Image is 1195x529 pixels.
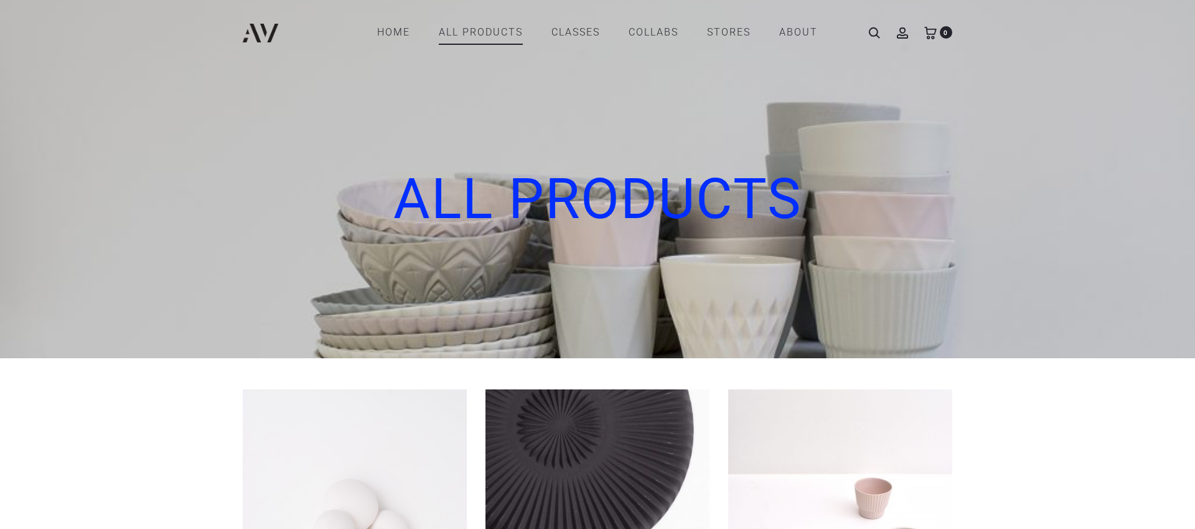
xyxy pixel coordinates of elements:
[377,22,410,43] a: Home
[779,22,818,43] a: ABOUT
[940,26,952,39] span: 0
[551,22,600,43] a: CLASSES
[25,171,1170,249] h1: ALL PRODUCTS
[707,22,751,43] a: STORES
[924,26,937,38] a: 0
[629,22,678,43] a: COLLABS
[439,22,523,43] a: All products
